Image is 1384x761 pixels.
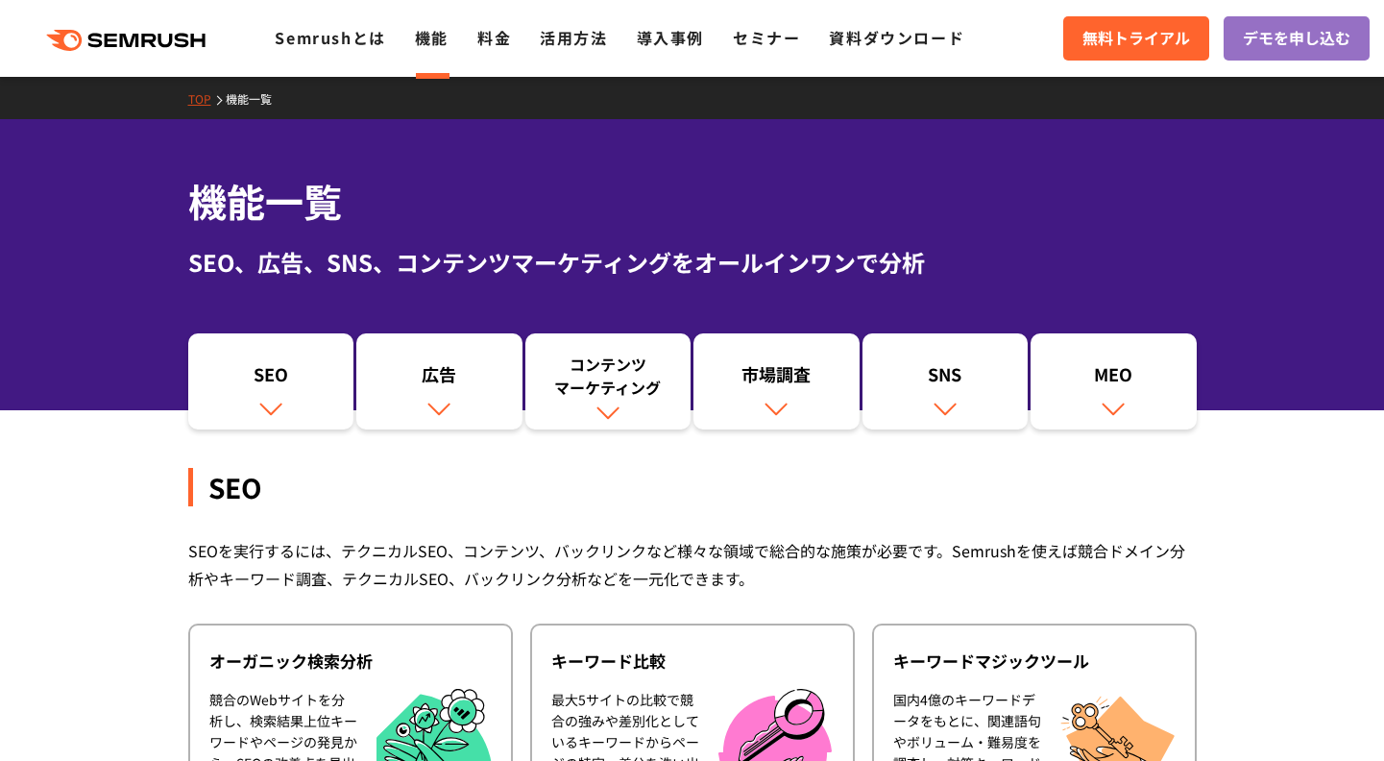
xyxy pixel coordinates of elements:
h1: 機能一覧 [188,173,1197,230]
a: 無料トライアル [1063,16,1209,61]
div: キーワード比較 [551,650,834,673]
a: 活用方法 [540,26,607,49]
div: MEO [1040,362,1187,395]
div: SEO [188,468,1197,506]
span: 無料トライアル [1082,26,1190,51]
a: 広告 [356,333,522,430]
a: 機能 [415,26,449,49]
span: デモを申し込む [1243,26,1350,51]
a: セミナー [733,26,800,49]
a: TOP [188,90,226,107]
div: 市場調査 [703,362,850,395]
a: MEO [1031,333,1197,430]
a: コンテンツマーケティング [525,333,692,430]
a: 資料ダウンロード [829,26,964,49]
a: 市場調査 [693,333,860,430]
div: 広告 [366,362,513,395]
a: SNS [862,333,1029,430]
a: Semrushとは [275,26,385,49]
div: SEO、広告、SNS、コンテンツマーケティングをオールインワンで分析 [188,245,1197,280]
div: SEOを実行するには、テクニカルSEO、コンテンツ、バックリンクなど様々な領域で総合的な施策が必要です。Semrushを使えば競合ドメイン分析やキーワード調査、テクニカルSEO、バックリンク分析... [188,537,1197,593]
a: SEO [188,333,354,430]
div: オーガニック検索分析 [209,650,492,673]
div: SEO [198,362,345,395]
a: 導入事例 [637,26,704,49]
a: 機能一覧 [226,90,286,107]
div: コンテンツ マーケティング [535,353,682,399]
a: デモを申し込む [1224,16,1370,61]
a: 料金 [477,26,511,49]
div: キーワードマジックツール [893,650,1176,673]
div: SNS [872,362,1019,395]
